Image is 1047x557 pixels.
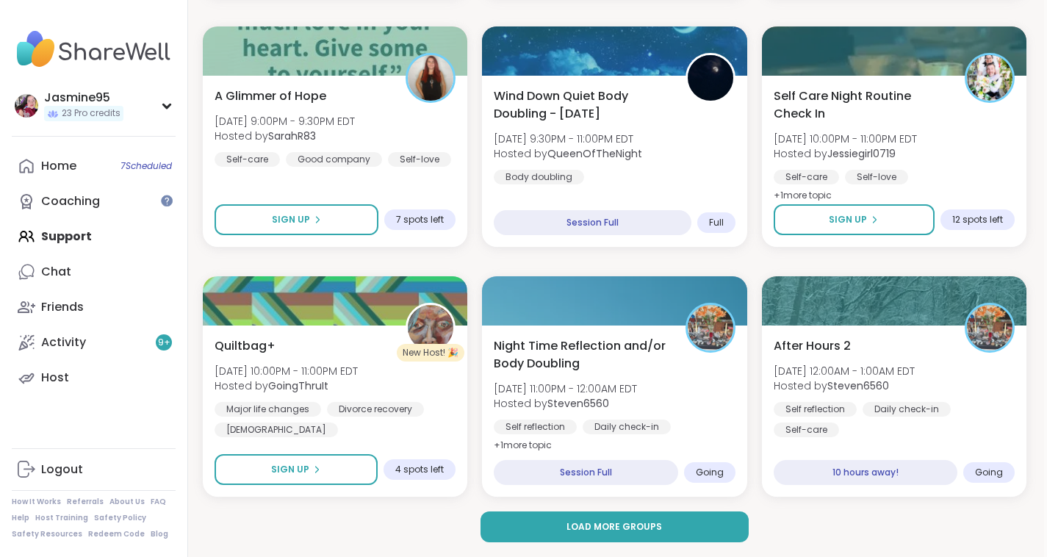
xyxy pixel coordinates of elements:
b: Steven6560 [547,396,609,411]
span: Hosted by [215,378,358,393]
span: 4 spots left [395,464,444,475]
b: Steven6560 [827,378,889,393]
a: FAQ [151,497,166,507]
div: Host [41,370,69,386]
span: Self Care Night Routine Check In [774,87,949,123]
span: Sign Up [829,213,867,226]
span: [DATE] 9:00PM - 9:30PM EDT [215,114,355,129]
span: Hosted by [215,129,355,143]
a: Referrals [67,497,104,507]
img: Jasmine95 [15,94,38,118]
img: ShareWell Nav Logo [12,24,176,75]
a: Home7Scheduled [12,148,176,184]
b: QueenOfTheNight [547,146,642,161]
img: GoingThruIt [408,305,453,351]
span: Hosted by [774,378,915,393]
div: Self-love [845,170,908,184]
span: Hosted by [494,396,637,411]
div: Chat [41,264,71,280]
button: Sign Up [215,454,378,485]
button: Sign Up [774,204,935,235]
b: SarahR83 [268,129,316,143]
div: Session Full [494,460,677,485]
a: How It Works [12,497,61,507]
img: SarahR83 [408,55,453,101]
span: 7 Scheduled [120,160,172,172]
div: Divorce recovery [327,402,424,417]
span: Night Time Reflection and/or Body Doubling [494,337,669,373]
div: Self-care [215,152,280,167]
a: Host [12,360,176,395]
a: Redeem Code [88,529,145,539]
div: 10 hours away! [774,460,957,485]
span: Hosted by [494,146,642,161]
div: Coaching [41,193,100,209]
a: Safety Resources [12,529,82,539]
span: Going [975,467,1003,478]
div: Jasmine95 [44,90,123,106]
div: Activity [41,334,86,351]
a: Activity9+ [12,325,176,360]
a: Friends [12,290,176,325]
span: Going [696,467,724,478]
span: Load more groups [566,520,662,533]
iframe: Spotlight [161,195,173,206]
span: A Glimmer of Hope [215,87,326,105]
span: [DATE] 10:00PM - 11:00PM EDT [215,364,358,378]
b: Jessiegirl0719 [827,146,896,161]
span: 12 spots left [952,214,1003,226]
span: Hosted by [774,146,917,161]
span: 23 Pro credits [62,107,120,120]
div: Friends [41,299,84,315]
div: Self reflection [494,420,577,434]
a: About Us [109,497,145,507]
button: Sign Up [215,204,378,235]
span: 7 spots left [396,214,444,226]
a: Chat [12,254,176,290]
div: Daily check-in [863,402,951,417]
a: Safety Policy [94,513,146,523]
img: Steven6560 [688,305,733,351]
div: Self-care [774,170,839,184]
a: Coaching [12,184,176,219]
div: Daily check-in [583,420,671,434]
div: Self-care [774,423,839,437]
a: Blog [151,529,168,539]
div: Major life changes [215,402,321,417]
div: Good company [286,152,382,167]
span: After Hours 2 [774,337,851,355]
span: Quiltbag+ [215,337,276,355]
div: Self-love [388,152,451,167]
span: Sign Up [272,213,310,226]
span: [DATE] 12:00AM - 1:00AM EDT [774,364,915,378]
img: Steven6560 [967,305,1012,351]
span: [DATE] 9:30PM - 11:00PM EDT [494,132,642,146]
a: Logout [12,452,176,487]
img: QueenOfTheNight [688,55,733,101]
div: Body doubling [494,170,584,184]
div: Home [41,158,76,174]
button: Load more groups [481,511,749,542]
span: [DATE] 10:00PM - 11:00PM EDT [774,132,917,146]
span: Wind Down Quiet Body Doubling - [DATE] [494,87,669,123]
div: [DEMOGRAPHIC_DATA] [215,423,338,437]
span: Full [709,217,724,229]
div: Logout [41,461,83,478]
span: [DATE] 11:00PM - 12:00AM EDT [494,381,637,396]
img: Jessiegirl0719 [967,55,1012,101]
a: Help [12,513,29,523]
span: 9 + [158,337,170,349]
a: Host Training [35,513,88,523]
div: Self reflection [774,402,857,417]
div: New Host! 🎉 [397,344,464,362]
div: Session Full [494,210,691,235]
span: Sign Up [271,463,309,476]
b: GoingThruIt [268,378,328,393]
